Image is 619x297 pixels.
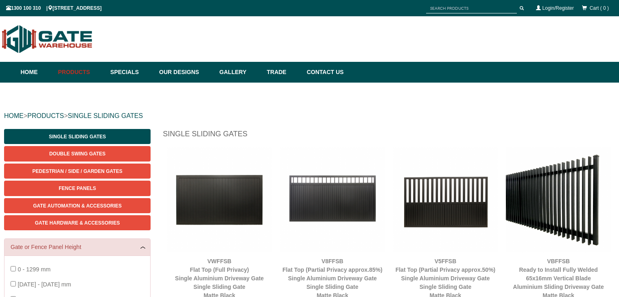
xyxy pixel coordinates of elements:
[4,181,151,196] a: Fence Panels
[54,62,107,83] a: Products
[33,168,122,174] span: Pedestrian / Side / Garden Gates
[542,5,574,11] a: Login/Register
[4,198,151,213] a: Gate Automation & Accessories
[68,112,143,119] a: SINGLE SLIDING GATES
[506,147,611,252] img: VBFFSB - Ready to Install Fully Welded 65x16mm Vertical Blade - Aluminium Sliding Driveway Gate -...
[4,112,24,119] a: HOME
[49,134,106,140] span: Single Sliding Gates
[215,62,262,83] a: Gallery
[106,62,155,83] a: Specials
[426,3,517,13] input: SEARCH PRODUCTS
[35,220,120,226] span: Gate Hardware & Accessories
[17,266,50,273] span: 0 - 1299 mm
[280,147,385,252] img: V8FFSB - Flat Top (Partial Privacy approx.85%) - Single Aluminium Driveway Gate - Single Sliding ...
[33,203,122,209] span: Gate Automation & Accessories
[262,62,302,83] a: Trade
[49,151,105,157] span: Double Swing Gates
[59,186,96,191] span: Fence Panels
[590,5,609,11] span: Cart ( 0 )
[6,5,102,11] span: 1300 100 310 | [STREET_ADDRESS]
[4,129,151,144] a: Single Sliding Gates
[4,103,615,129] div: > >
[4,146,151,161] a: Double Swing Gates
[17,281,71,288] span: [DATE] - [DATE] mm
[4,215,151,230] a: Gate Hardware & Accessories
[303,62,344,83] a: Contact Us
[4,164,151,179] a: Pedestrian / Side / Garden Gates
[163,129,615,143] h1: Single Sliding Gates
[393,147,498,252] img: V5FFSB - Flat Top (Partial Privacy approx.50%) - Single Aluminium Driveway Gate - Single Sliding ...
[155,62,215,83] a: Our Designs
[21,62,54,83] a: Home
[11,243,144,251] a: Gate or Fence Panel Height
[27,112,64,119] a: PRODUCTS
[167,147,272,252] img: VWFFSB - Flat Top (Full Privacy) - Single Aluminium Driveway Gate - Single Sliding Gate - Matte B...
